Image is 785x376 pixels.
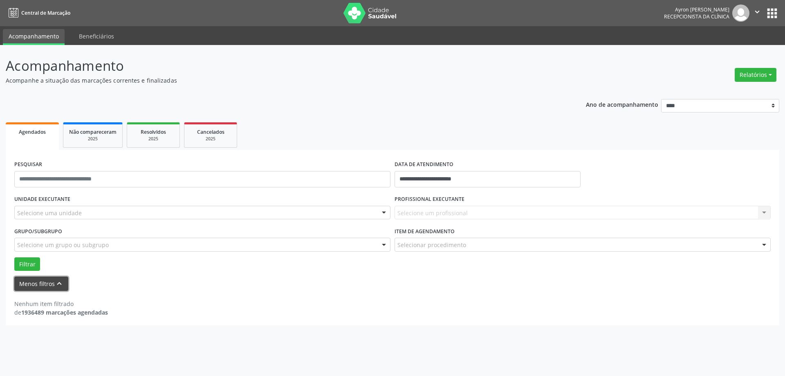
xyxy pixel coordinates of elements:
strong: 1936489 marcações agendadas [21,308,108,316]
i:  [753,7,762,16]
div: Ayron [PERSON_NAME] [664,6,729,13]
div: 2025 [69,136,117,142]
a: Beneficiários [73,29,120,43]
span: Selecione um grupo ou subgrupo [17,241,109,249]
div: de [14,308,108,317]
label: PROFISSIONAL EXECUTANTE [395,193,464,206]
p: Ano de acompanhamento [586,99,658,109]
p: Acompanhamento [6,56,547,76]
p: Acompanhe a situação das marcações correntes e finalizadas [6,76,547,85]
i: keyboard_arrow_up [55,279,64,288]
button:  [749,5,765,22]
label: UNIDADE EXECUTANTE [14,193,70,206]
a: Acompanhamento [3,29,65,45]
button: Menos filtroskeyboard_arrow_up [14,277,68,291]
button: apps [765,6,779,20]
div: 2025 [133,136,174,142]
label: PESQUISAR [14,158,42,171]
button: Filtrar [14,257,40,271]
button: Relatórios [735,68,776,82]
span: Central de Marcação [21,9,70,16]
a: Central de Marcação [6,6,70,20]
span: Recepcionista da clínica [664,13,729,20]
span: Cancelados [197,128,224,135]
span: Selecione uma unidade [17,209,82,217]
div: Nenhum item filtrado [14,299,108,308]
label: Grupo/Subgrupo [14,225,62,238]
img: img [732,5,749,22]
span: Resolvidos [141,128,166,135]
div: 2025 [190,136,231,142]
span: Não compareceram [69,128,117,135]
label: Item de agendamento [395,225,455,238]
span: Agendados [19,128,46,135]
span: Selecionar procedimento [397,241,466,249]
label: DATA DE ATENDIMENTO [395,158,453,171]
